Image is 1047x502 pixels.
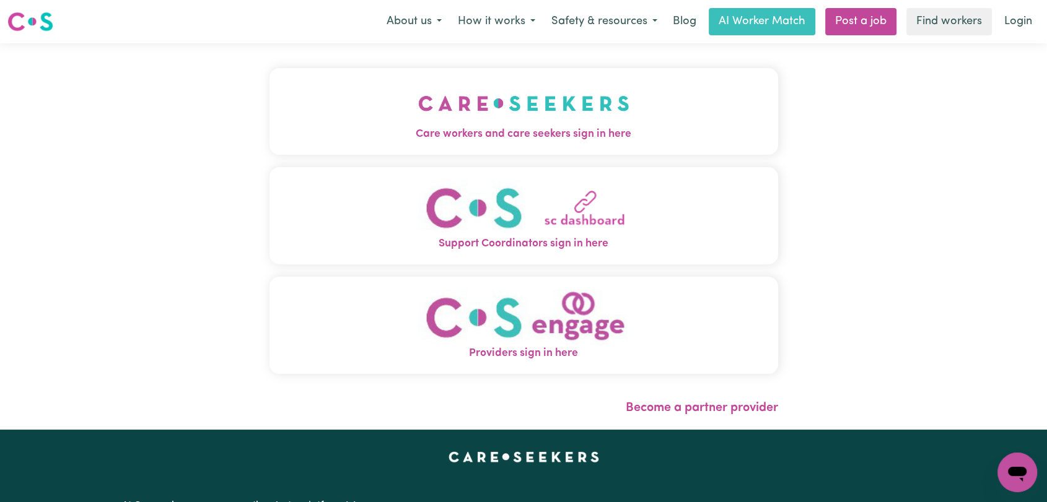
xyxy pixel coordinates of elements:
[450,9,543,35] button: How it works
[825,8,896,35] a: Post a job
[997,452,1037,492] iframe: Button to launch messaging window
[7,11,53,33] img: Careseekers logo
[269,167,778,264] button: Support Coordinators sign in here
[906,8,992,35] a: Find workers
[269,126,778,142] span: Care workers and care seekers sign in here
[269,277,778,374] button: Providers sign in here
[709,8,815,35] a: AI Worker Match
[543,9,665,35] button: Safety & resources
[665,8,704,35] a: Blog
[379,9,450,35] button: About us
[269,68,778,155] button: Care workers and care seekers sign in here
[626,402,778,414] a: Become a partner provider
[269,345,778,361] span: Providers sign in here
[997,8,1040,35] a: Login
[7,7,53,36] a: Careseekers logo
[269,236,778,252] span: Support Coordinators sign in here
[449,452,599,462] a: Careseekers home page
